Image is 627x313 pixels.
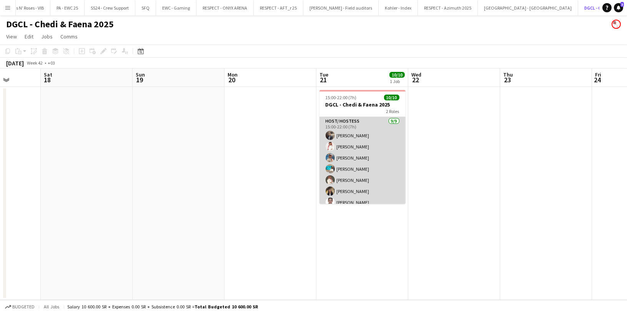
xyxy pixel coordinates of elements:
[595,71,601,78] span: Fri
[389,72,405,78] span: 10/10
[594,75,601,84] span: 24
[85,0,135,15] button: SS24 - Crew Support
[195,304,258,310] span: Total Budgeted 10 600.00 SR
[226,75,238,84] span: 20
[3,32,20,42] a: View
[620,2,624,7] span: 3
[390,78,404,84] div: 1 Job
[67,304,258,310] div: Salary 10 600.00 SR + Expenses 0.00 SR + Subsistence 0.00 SR =
[326,95,357,100] span: 15:00-22:00 (7h)
[41,33,53,40] span: Jobs
[42,304,61,310] span: All jobs
[418,0,478,15] button: RESPECT - Azimuth 2025
[319,90,406,204] app-job-card: 15:00-22:00 (7h)10/10DGCL - Chedi & Faena 20252 RolesHost/ Hostess9/915:00-22:00 (7h)[PERSON_NAME...
[2,0,50,15] button: Guns N' Roses - VIB
[478,0,578,15] button: [GEOGRAPHIC_DATA] - [GEOGRAPHIC_DATA]
[379,0,418,15] button: Kohler - Index
[25,60,45,66] span: Week 42
[156,0,196,15] button: EWC - Gaming
[6,18,114,30] h1: DGCL - Chedi & Faena 2025
[319,117,406,232] app-card-role: Host/ Hostess9/915:00-22:00 (7h)[PERSON_NAME][PERSON_NAME][PERSON_NAME][PERSON_NAME][PERSON_NAME]...
[25,33,33,40] span: Edit
[12,304,35,310] span: Budgeted
[50,0,85,15] button: PA - EWC 25
[614,3,623,12] a: 3
[410,75,421,84] span: 22
[612,20,621,29] app-user-avatar: Yousef Alotaibi
[4,303,36,311] button: Budgeted
[38,32,56,42] a: Jobs
[502,75,513,84] span: 23
[319,71,328,78] span: Tue
[22,32,37,42] a: Edit
[318,75,328,84] span: 21
[319,101,406,108] h3: DGCL - Chedi & Faena 2025
[386,108,399,114] span: 2 Roles
[384,95,399,100] span: 10/10
[254,0,303,15] button: RESPECT - AFT_r 25
[48,60,55,66] div: +03
[135,0,156,15] button: SFQ
[60,33,78,40] span: Comms
[6,59,24,67] div: [DATE]
[411,71,421,78] span: Wed
[6,33,17,40] span: View
[57,32,81,42] a: Comms
[44,71,52,78] span: Sat
[503,71,513,78] span: Thu
[303,0,379,15] button: [PERSON_NAME] - Field auditors
[43,75,52,84] span: 18
[135,75,145,84] span: 19
[196,0,254,15] button: RESPECT - ONYX ARENA
[136,71,145,78] span: Sun
[228,71,238,78] span: Mon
